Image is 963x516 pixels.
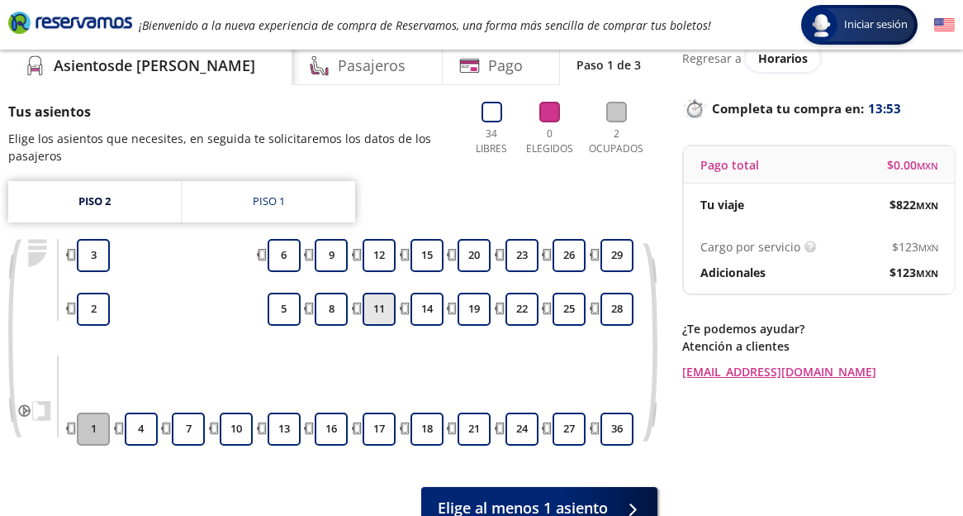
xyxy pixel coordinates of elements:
button: 10 [220,413,253,446]
small: MXN [917,160,938,172]
button: 20 [458,239,491,272]
span: Horarios [758,50,808,66]
button: English [934,15,955,36]
button: 14 [410,293,444,326]
button: 9 [315,239,348,272]
p: 2 Ocupados [588,127,645,156]
h4: Pasajeros [338,55,406,77]
button: 11 [363,293,396,326]
h4: Asientos de [PERSON_NAME] [54,55,255,77]
p: Paso 1 de 3 [576,56,641,74]
p: Regresar a [682,50,742,67]
span: $ 123 [889,264,938,281]
a: Brand Logo [8,10,132,40]
button: 16 [315,413,348,446]
button: 6 [268,239,301,272]
button: 19 [458,293,491,326]
button: 13 [268,413,301,446]
span: $ 123 [892,238,938,256]
button: 1 [77,413,110,446]
p: Pago total [700,156,759,174]
button: 5 [268,293,301,326]
small: MXN [916,267,938,279]
a: Piso 1 [182,181,355,222]
p: Elige los asientos que necesites, en seguida te solicitaremos los datos de los pasajeros [8,130,454,165]
p: Tus asientos [8,102,454,122]
div: Regresar a ver horarios [682,44,955,72]
div: Piso 1 [253,193,285,210]
button: 26 [553,239,586,272]
button: 22 [505,293,538,326]
button: 7 [172,413,205,446]
p: Atención a clientes [682,337,955,355]
p: Tu viaje [700,196,744,213]
p: Cargo por servicio [700,238,800,256]
p: Completa tu compra en : [682,97,955,120]
small: MXN [916,199,938,212]
button: 18 [410,413,444,446]
button: 17 [363,413,396,446]
button: 12 [363,239,396,272]
small: MXN [918,241,938,254]
button: 15 [410,239,444,272]
button: 2 [77,293,110,326]
button: 4 [125,413,158,446]
button: 24 [505,413,538,446]
em: ¡Bienvenido a la nueva experiencia de compra de Reservamos, una forma más sencilla de comprar tus... [139,17,711,33]
button: 27 [553,413,586,446]
a: [EMAIL_ADDRESS][DOMAIN_NAME] [682,363,955,380]
button: 28 [600,293,633,326]
button: 3 [77,239,110,272]
p: 0 Elegidos [524,127,575,156]
a: Piso 2 [8,181,181,222]
span: $ 822 [889,196,938,213]
p: ¿Te podemos ayudar? [682,320,955,337]
button: 36 [600,413,633,446]
button: 25 [553,293,586,326]
button: 8 [315,293,348,326]
button: 23 [505,239,538,272]
p: 34 Libres [471,127,512,156]
i: Brand Logo [8,10,132,35]
iframe: Messagebird Livechat Widget [867,420,946,499]
span: 13:53 [868,99,901,118]
button: 21 [458,413,491,446]
p: Adicionales [700,264,766,281]
span: Iniciar sesión [837,17,914,33]
button: 29 [600,239,633,272]
h4: Pago [488,55,523,77]
span: $ 0.00 [887,156,938,174]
